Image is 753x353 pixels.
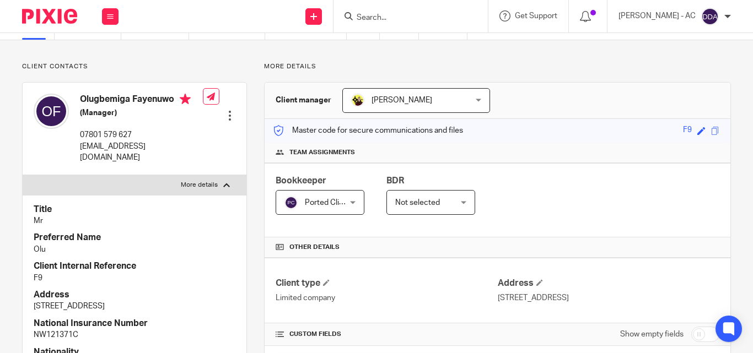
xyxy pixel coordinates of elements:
[498,278,719,289] h4: Address
[180,94,191,105] i: Primary
[34,215,235,226] p: Mr
[80,141,203,164] p: [EMAIL_ADDRESS][DOMAIN_NAME]
[34,260,235,272] h4: Client Internal Reference
[273,125,463,136] p: Master code for secure communications and files
[34,273,235,284] p: F9
[618,10,696,21] p: [PERSON_NAME] - AC
[276,330,497,339] h4: CUSTOM FIELDS
[305,199,354,207] span: Ported Clients
[351,94,364,107] img: Megan-Starbridge.jpg
[22,9,77,24] img: Pixie
[34,204,235,215] h4: Title
[620,329,684,340] label: Show empty fields
[276,292,497,303] p: Limited company
[181,181,218,189] p: More details
[289,243,340,252] span: Other details
[34,94,69,129] img: svg%3E
[356,13,455,23] input: Search
[264,62,731,71] p: More details
[80,129,203,140] p: 07801 579 627
[34,329,235,340] p: NW121371C
[289,148,355,157] span: Team assignments
[34,244,235,255] p: Olu
[22,62,247,71] p: Client contacts
[683,124,692,137] div: F9
[395,199,440,207] span: Not selected
[80,94,203,107] h4: Olugbemiga Fayenuwo
[515,12,557,20] span: Get Support
[34,289,235,301] h4: Address
[80,107,203,118] h5: (Manager)
[276,278,497,289] h4: Client type
[34,301,235,312] p: [STREET_ADDRESS]
[34,318,235,329] h4: National Insurance Number
[276,176,326,185] span: Bookkeeper
[372,96,432,104] span: [PERSON_NAME]
[386,176,404,185] span: BDR
[498,292,719,303] p: [STREET_ADDRESS]
[701,8,719,25] img: svg%3E
[276,95,331,106] h3: Client manager
[34,232,235,243] h4: Preferred Name
[284,196,298,209] img: svg%3E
